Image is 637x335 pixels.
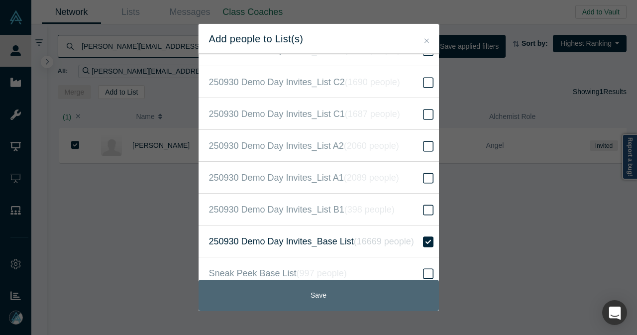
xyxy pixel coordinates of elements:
[209,234,414,248] span: 250930 Demo Day Invites_Base List
[344,141,399,151] i: ( 2060 people )
[422,35,432,47] button: Close
[345,77,400,87] i: ( 1690 people )
[199,280,439,311] button: Save
[209,139,399,153] span: 250930 Demo Day Invites_List A2
[209,75,400,89] span: 250930 Demo Day Invites_List C2
[209,203,395,217] span: 250930 Demo Day Invites_List B1
[209,33,428,45] h2: Add people to List(s)
[345,109,400,119] i: ( 1687 people )
[209,266,347,280] span: Sneak Peek Base List
[344,205,395,215] i: ( 398 people )
[344,173,399,183] i: ( 2089 people )
[354,236,414,246] i: ( 16669 people )
[345,45,400,55] i: ( 1669 people )
[209,171,399,185] span: 250930 Demo Day Invites_List A1
[297,268,347,278] i: ( 997 people )
[209,107,400,121] span: 250930 Demo Day Invites_List C1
